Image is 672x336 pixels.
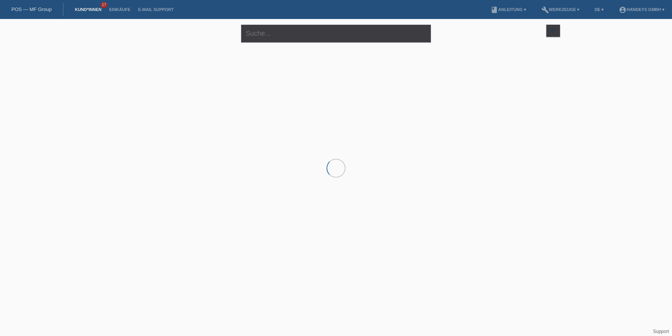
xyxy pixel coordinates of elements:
a: Einkäufe [105,7,134,12]
a: account_circleHandeys GmbH ▾ [615,7,668,12]
i: filter_list [549,26,557,35]
a: bookAnleitung ▾ [487,7,530,12]
a: POS — MF Group [11,6,52,12]
span: 17 [101,2,107,8]
input: Suche... [241,25,431,43]
i: book [491,6,498,14]
a: E-Mail Support [134,7,178,12]
a: Support [653,329,669,334]
a: DE ▾ [591,7,607,12]
a: Kund*innen [71,7,105,12]
i: build [541,6,549,14]
i: account_circle [619,6,626,14]
a: buildWerkzeuge ▾ [538,7,584,12]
